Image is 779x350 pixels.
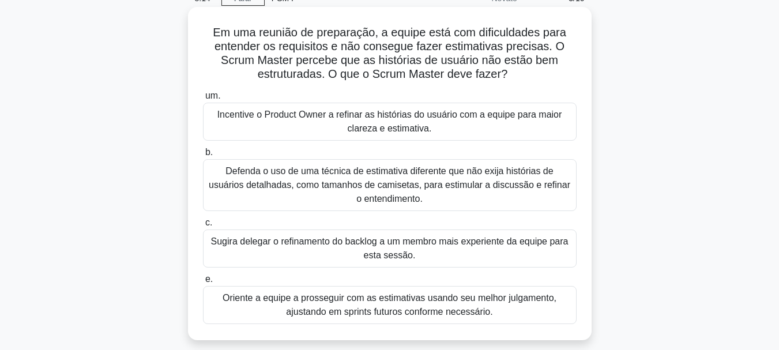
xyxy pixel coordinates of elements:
[213,26,566,80] font: Em uma reunião de preparação, a equipe está com dificuldades para entender os requisitos e não co...
[223,293,556,317] font: Oriente a equipe a prosseguir com as estimativas usando seu melhor julgamento, ajustando em sprin...
[209,166,570,204] font: Defenda o uso de uma técnica de estimativa diferente que não exija histórias de usuários detalhad...
[205,147,213,157] font: b.
[205,217,212,227] font: c.
[205,274,213,284] font: e.
[217,110,562,133] font: Incentive o Product Owner a refinar as histórias do usuário com a equipe para maior clareza e est...
[205,91,221,100] font: um.
[211,236,569,260] font: Sugira delegar o refinamento do backlog a um membro mais experiente da equipe para esta sessão.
